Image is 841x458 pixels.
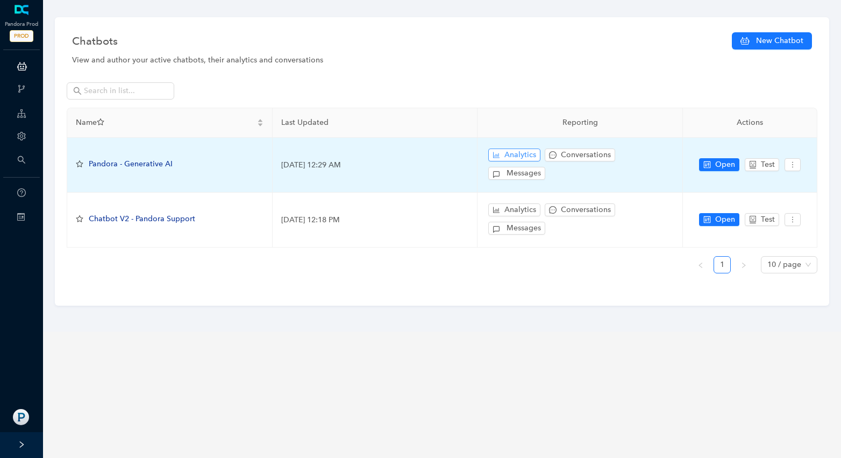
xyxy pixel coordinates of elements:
[545,203,615,216] button: messageConversations
[714,256,731,273] li: 1
[749,161,757,168] span: robot
[789,216,796,223] span: more
[10,30,33,42] span: PROD
[545,149,615,161] button: messageConversations
[715,159,735,171] span: Open
[72,54,812,66] div: View and author your active chatbots, their analytics and conversations
[549,151,557,159] span: message
[692,256,709,273] button: left
[756,35,803,47] span: New Chatbot
[273,193,478,248] td: [DATE] 12:18 PM
[785,213,801,226] button: more
[761,159,775,171] span: Test
[493,206,500,214] span: bar-chart
[789,161,796,168] span: more
[488,222,545,235] button: Messages
[17,156,26,164] span: search
[89,214,195,223] span: Chatbot V2 - Pandora Support
[273,138,478,193] td: [DATE] 12:29 AM
[561,204,611,216] span: Conversations
[17,132,26,140] span: setting
[76,117,255,129] span: Name
[745,158,779,171] button: robotTest
[735,256,752,273] button: right
[488,203,540,216] button: bar-chartAnalytics
[17,84,26,93] span: branches
[76,160,83,168] span: star
[549,206,557,214] span: message
[561,149,611,161] span: Conversations
[714,257,730,273] a: 1
[735,256,752,273] li: Next Page
[761,256,817,273] div: Page Size
[493,151,500,159] span: bar-chart
[732,32,812,50] button: New Chatbot
[488,167,545,180] button: Messages
[699,158,739,171] button: controlOpen
[89,159,173,168] span: Pandora - Generative AI
[72,32,118,50] span: Chatbots
[761,214,775,226] span: Test
[17,188,26,197] span: question-circle
[84,85,159,97] input: Search in list...
[97,118,104,126] span: star
[697,262,704,269] span: left
[73,87,82,95] span: search
[745,213,779,226] button: robotTest
[785,158,801,171] button: more
[699,213,739,226] button: controlOpen
[504,149,536,161] span: Analytics
[273,108,478,138] th: Last Updated
[477,108,683,138] th: Reporting
[507,167,541,179] span: Messages
[683,108,817,138] th: Actions
[507,222,541,234] span: Messages
[692,256,709,273] li: Previous Page
[767,257,811,273] span: 10 / page
[13,409,29,425] img: 2245c3f1d8d0bf3af50bf22befedf792
[703,161,711,168] span: control
[488,149,540,161] button: bar-chartAnalytics
[740,262,747,269] span: right
[715,214,735,226] span: Open
[749,216,757,223] span: robot
[76,215,83,223] span: star
[703,216,711,223] span: control
[504,204,536,216] span: Analytics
